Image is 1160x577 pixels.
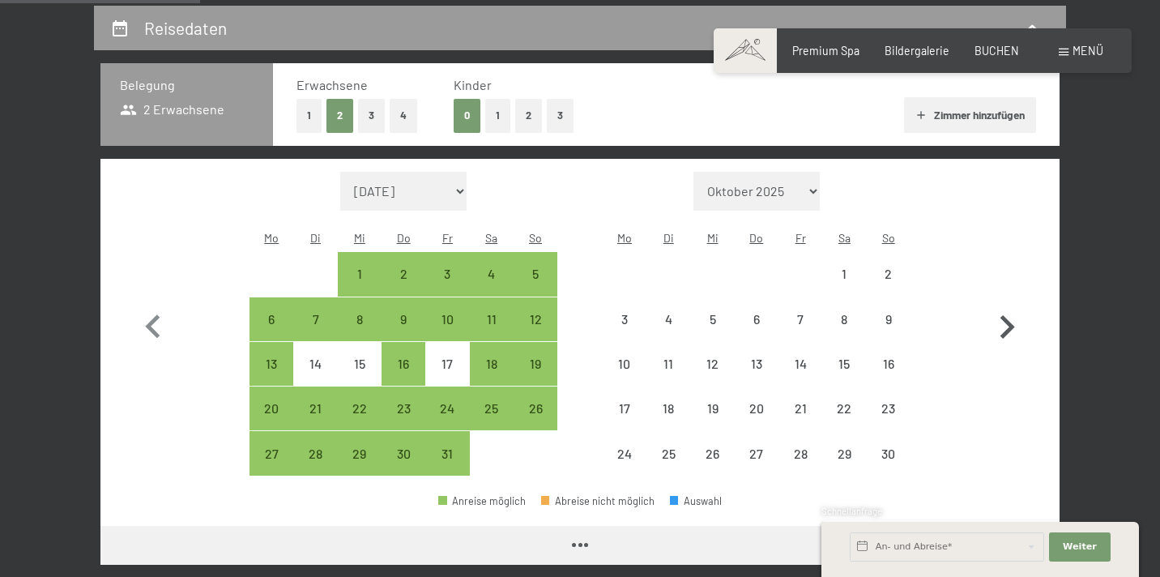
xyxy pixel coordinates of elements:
[251,402,292,442] div: 20
[249,297,293,341] div: Mon Oct 06 2025
[646,297,690,341] div: Tue Nov 04 2025
[824,313,864,353] div: 8
[293,342,337,386] div: Tue Oct 14 2025
[438,496,526,506] div: Anreise möglich
[824,357,864,398] div: 15
[296,77,368,92] span: Erwachsene
[735,431,778,475] div: Anreise nicht möglich
[470,342,514,386] div: Anreise möglich
[425,342,469,386] div: Fri Oct 17 2025
[603,342,646,386] div: Mon Nov 10 2025
[383,267,424,308] div: 2
[427,402,467,442] div: 24
[470,297,514,341] div: Anreise möglich
[690,387,734,430] div: Wed Nov 19 2025
[780,402,821,442] div: 21
[470,387,514,430] div: Anreise möglich
[514,252,557,296] div: Anreise möglich
[1049,532,1111,562] button: Weiter
[427,313,467,353] div: 10
[617,231,632,245] abbr: Montag
[778,342,822,386] div: Fri Nov 14 2025
[547,99,574,132] button: 3
[778,387,822,430] div: Anreise nicht möglich
[867,252,911,296] div: Anreise nicht möglich
[646,431,690,475] div: Anreise nicht möglich
[251,447,292,488] div: 27
[382,431,425,475] div: Anreise möglich
[358,99,385,132] button: 3
[249,387,293,430] div: Anreise möglich
[354,231,365,245] abbr: Mittwoch
[454,99,480,132] button: 0
[249,342,293,386] div: Mon Oct 13 2025
[690,342,734,386] div: Anreise nicht möglich
[338,431,382,475] div: Wed Oct 29 2025
[868,267,909,308] div: 2
[822,387,866,430] div: Sat Nov 22 2025
[822,431,866,475] div: Sat Nov 29 2025
[515,402,556,442] div: 26
[144,18,227,38] h2: Reisedaten
[249,431,293,475] div: Mon Oct 27 2025
[339,402,380,442] div: 22
[293,297,337,341] div: Tue Oct 07 2025
[425,387,469,430] div: Fri Oct 24 2025
[603,387,646,430] div: Mon Nov 17 2025
[735,342,778,386] div: Thu Nov 13 2025
[821,506,882,516] span: Schnellanfrage
[690,342,734,386] div: Wed Nov 12 2025
[778,297,822,341] div: Anreise nicht möglich
[515,267,556,308] div: 5
[824,402,864,442] div: 22
[382,342,425,386] div: Anreise möglich
[822,387,866,430] div: Anreise nicht möglich
[295,402,335,442] div: 21
[690,297,734,341] div: Wed Nov 05 2025
[514,252,557,296] div: Sun Oct 05 2025
[514,342,557,386] div: Anreise möglich
[735,342,778,386] div: Anreise nicht möglich
[735,387,778,430] div: Thu Nov 20 2025
[736,357,777,398] div: 13
[485,231,497,245] abbr: Samstag
[339,447,380,488] div: 29
[249,431,293,475] div: Anreise möglich
[310,231,321,245] abbr: Dienstag
[471,357,512,398] div: 18
[867,252,911,296] div: Sun Nov 02 2025
[425,297,469,341] div: Fri Oct 10 2025
[603,387,646,430] div: Anreise nicht möglich
[425,431,469,475] div: Anreise möglich
[736,402,777,442] div: 20
[382,252,425,296] div: Thu Oct 02 2025
[822,252,866,296] div: Sat Nov 01 2025
[470,342,514,386] div: Sat Oct 18 2025
[485,99,510,132] button: 1
[868,357,909,398] div: 16
[382,387,425,430] div: Thu Oct 23 2025
[442,231,453,245] abbr: Freitag
[338,387,382,430] div: Anreise möglich
[648,447,689,488] div: 25
[780,447,821,488] div: 28
[604,313,645,353] div: 3
[425,297,469,341] div: Anreise möglich
[471,313,512,353] div: 11
[646,342,690,386] div: Tue Nov 11 2025
[382,297,425,341] div: Anreise möglich
[427,267,467,308] div: 3
[383,357,424,398] div: 16
[120,100,224,118] span: 2 Erwachsene
[867,297,911,341] div: Sun Nov 09 2025
[824,447,864,488] div: 29
[264,231,279,245] abbr: Montag
[293,431,337,475] div: Tue Oct 28 2025
[514,387,557,430] div: Anreise möglich
[736,447,777,488] div: 27
[326,99,353,132] button: 2
[822,431,866,475] div: Anreise nicht möglich
[778,431,822,475] div: Anreise nicht möglich
[249,342,293,386] div: Anreise möglich
[295,313,335,353] div: 7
